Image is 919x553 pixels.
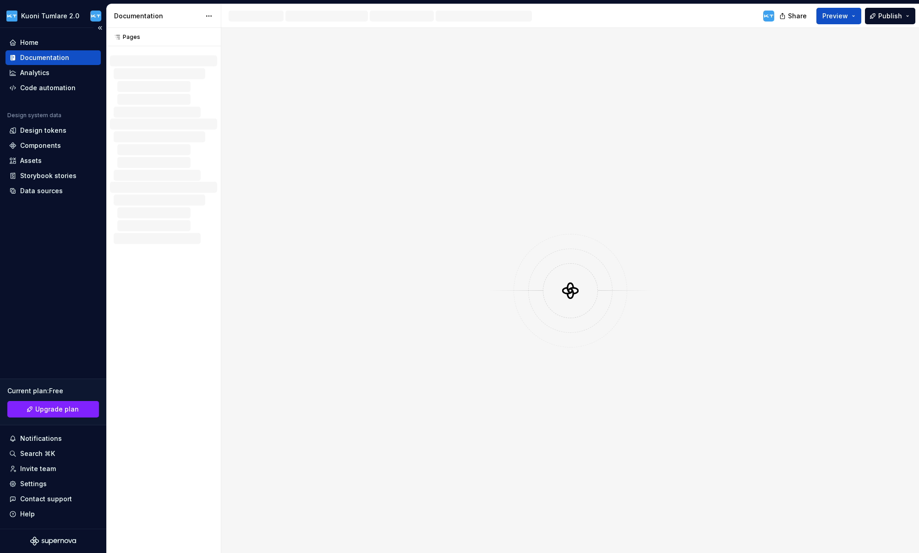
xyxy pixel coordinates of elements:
div: Code automation [20,83,76,92]
button: Share [775,8,813,24]
a: Invite team [5,461,101,476]
div: Analytics [20,68,49,77]
div: Assets [20,156,42,165]
div: Design tokens [20,126,66,135]
a: Components [5,138,101,153]
a: Home [5,35,101,50]
span: Publish [878,11,902,21]
a: Design tokens [5,123,101,138]
span: Share [788,11,807,21]
div: Documentation [114,11,201,21]
div: Components [20,141,61,150]
span: Preview [822,11,848,21]
img: Designers KT [90,11,101,22]
a: Storybook stories [5,168,101,183]
span: Upgrade plan [35,405,79,414]
a: Settings [5,477,101,491]
div: Storybook stories [20,171,77,180]
svg: Supernova Logo [30,537,76,546]
img: Designers KT [763,11,774,22]
div: Documentation [20,53,69,62]
div: Notifications [20,434,62,443]
img: dee6e31e-e192-4f70-8333-ba8f88832f05.png [6,11,17,22]
div: Data sources [20,186,63,195]
div: Invite team [20,464,56,473]
button: Search ⌘K [5,446,101,461]
button: Collapse sidebar [93,22,106,34]
div: Design system data [7,112,61,119]
button: Help [5,507,101,521]
button: Publish [865,8,915,24]
button: Contact support [5,492,101,506]
a: Assets [5,153,101,168]
div: Home [20,38,38,47]
div: Kuoni Tumlare 2.0 [21,11,79,21]
button: Kuoni Tumlare 2.0Designers KT [2,6,104,26]
div: Help [20,510,35,519]
div: Pages [110,33,140,41]
button: Upgrade plan [7,401,99,417]
div: Search ⌘K [20,449,55,458]
button: Preview [816,8,861,24]
div: Settings [20,479,47,488]
div: Current plan : Free [7,386,99,396]
div: Contact support [20,494,72,504]
a: Documentation [5,50,101,65]
a: Code automation [5,81,101,95]
a: Data sources [5,184,101,198]
a: Analytics [5,65,101,80]
button: Notifications [5,431,101,446]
